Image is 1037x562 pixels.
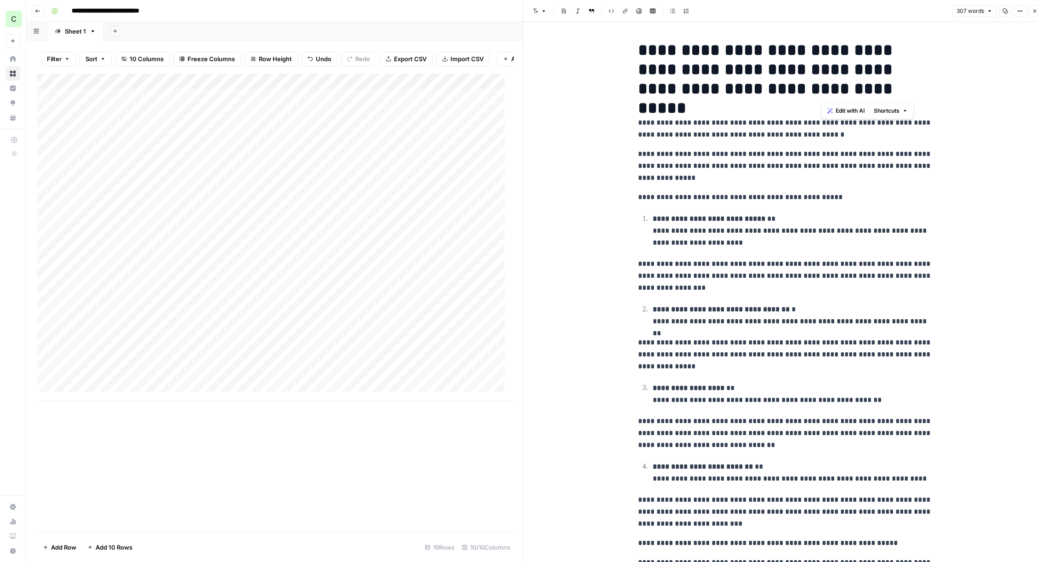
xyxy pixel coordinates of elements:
[130,54,164,63] span: 10 Columns
[355,54,370,63] span: Redo
[957,7,984,15] span: 307 words
[173,52,241,66] button: Freeze Columns
[85,54,97,63] span: Sort
[458,540,514,555] div: 10/10 Columns
[380,52,433,66] button: Export CSV
[497,52,553,66] button: Add Column
[836,107,865,115] span: Edit with AI
[341,52,376,66] button: Redo
[6,499,20,514] a: Settings
[259,54,292,63] span: Row Height
[6,7,20,30] button: Workspace: Chris's Workspace
[6,514,20,529] a: Usage
[436,52,490,66] button: Import CSV
[115,52,170,66] button: 10 Columns
[6,81,20,96] a: Insights
[188,54,235,63] span: Freeze Columns
[6,96,20,110] a: Opportunities
[450,54,484,63] span: Import CSV
[316,54,331,63] span: Undo
[82,540,138,555] button: Add 10 Rows
[511,54,547,63] span: Add Column
[302,52,337,66] button: Undo
[47,54,62,63] span: Filter
[874,107,900,115] span: Shortcuts
[824,105,868,117] button: Edit with AI
[80,52,112,66] button: Sort
[51,543,76,552] span: Add Row
[41,52,76,66] button: Filter
[11,13,17,24] span: C
[6,110,20,125] a: Your Data
[6,529,20,544] a: Learning Hub
[394,54,427,63] span: Export CSV
[245,52,298,66] button: Row Height
[421,540,458,555] div: 19 Rows
[47,22,104,40] a: Sheet 1
[6,544,20,558] button: Help + Support
[870,105,912,117] button: Shortcuts
[6,52,20,66] a: Home
[952,5,997,17] button: 307 words
[6,66,20,81] a: Browse
[96,543,132,552] span: Add 10 Rows
[37,540,82,555] button: Add Row
[65,27,86,36] div: Sheet 1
